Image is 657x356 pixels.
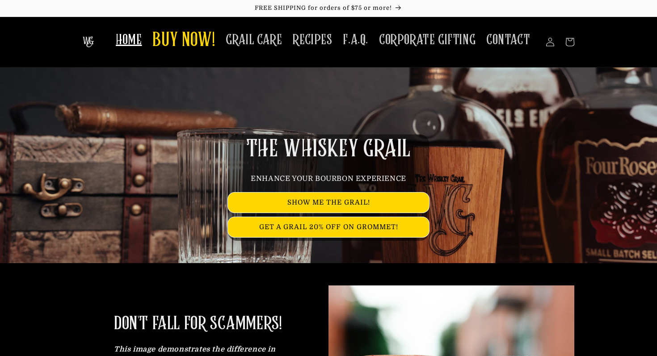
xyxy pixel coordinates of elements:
a: SHOW ME THE GRAIL! [228,193,429,213]
span: RECIPES [293,31,332,49]
span: F.A.Q. [343,31,368,49]
span: CONTACT [486,31,530,49]
span: CORPORATE GIFTING [379,31,476,49]
span: THE WHISKEY GRAIL [246,138,411,161]
a: HOME [110,26,147,54]
a: CONTACT [481,26,535,54]
span: GRAIL CARE [226,31,282,49]
span: ENHANCE YOUR BOURBON EXPERIENCE [251,175,406,183]
p: FREE SHIPPING for orders of $75 or more! [9,4,648,12]
a: BUY NOW! [147,23,220,59]
a: CORPORATE GIFTING [374,26,481,54]
a: F.A.Q. [337,26,374,54]
a: RECIPES [287,26,337,54]
span: HOME [116,31,142,49]
a: GET A GRAIL 20% OFF ON GROMMET! [228,217,429,237]
h2: DON'T FALL FOR SCAMMERS! [114,312,282,335]
span: BUY NOW! [152,29,215,53]
img: The Whiskey Grail [83,37,94,47]
a: GRAIL CARE [220,26,287,54]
